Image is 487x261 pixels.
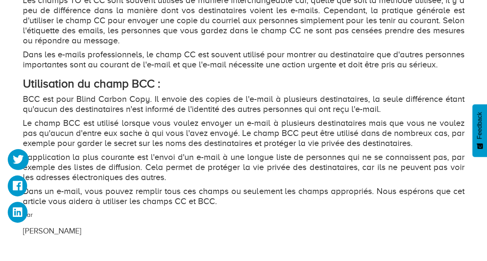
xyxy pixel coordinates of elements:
[23,118,465,148] p: Le champ BCC est utilisé lorsque vous voulez envoyer un e-mail à plusieurs destinataires mais que...
[23,94,465,114] p: BCC est pour Blind Carbon Copy. Il envoie des copies de l'e-mail à plusieurs destinataires, la se...
[23,152,465,182] p: L'application la plus courante est l'envoi d'un e-mail à une longue liste de personnes qui ne se ...
[23,227,389,235] h3: [PERSON_NAME]
[476,112,483,139] span: Feedback
[448,222,478,252] iframe: Drift Widget Chat Controller
[23,186,465,206] p: Dans un e-mail, vous pouvez remplir tous ces champs ou seulement les champs appropriés. Nous espé...
[23,77,160,90] strong: Utilisation du champ BCC :
[23,50,465,70] p: Dans les e-mails professionnels, le champ CC est souvent utilisé pour montrer au destinataire que...
[472,104,487,157] button: Feedback - Afficher l’enquête
[327,142,482,227] iframe: Drift Widget Chat Window
[17,210,395,237] div: Par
